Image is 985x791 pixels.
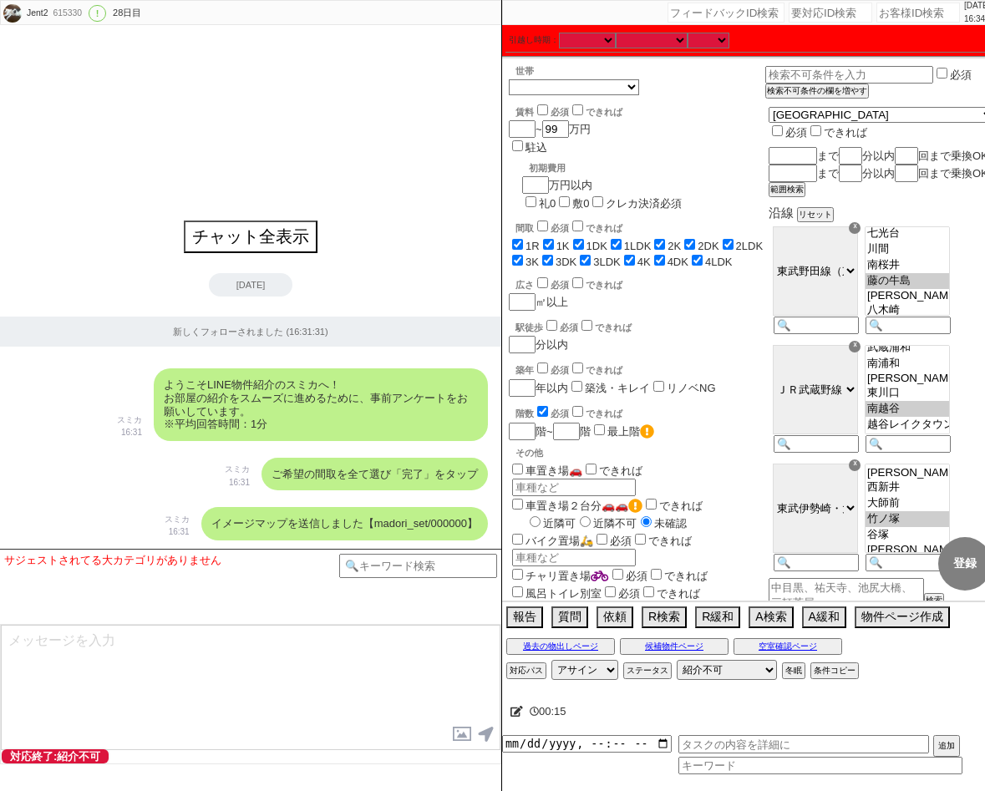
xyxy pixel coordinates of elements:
[24,7,48,20] div: Jent2
[48,7,85,20] div: 615330
[113,7,141,20] div: 28日目
[529,162,682,175] div: 初期費用
[866,479,949,495] option: 西新井
[849,341,861,352] div: ☓
[866,433,949,449] option: 吉川
[3,4,22,23] img: 0m05a98d77725134f30b0f34f50366e41b3a0b1cff53d1
[866,241,949,257] option: 川間
[774,435,859,453] input: 🔍
[641,516,652,527] input: 未確認
[640,587,700,600] label: できれば
[556,240,570,252] label: 1K
[165,525,190,539] p: 16:31
[509,33,559,47] label: 引越し時期：
[526,141,547,154] label: 駐込
[623,662,672,679] button: ステータス
[526,256,539,268] label: 3K
[637,517,687,530] label: 未確認
[506,662,546,679] button: 対応パス
[509,275,765,311] div: ㎡以上
[572,406,583,417] input: できれば
[807,126,867,139] label: できれば
[165,513,190,526] p: スミカ
[509,535,593,547] label: バイク置場🛵
[201,507,488,540] div: イメージマップを送信しました【madori_set/000000】
[651,569,662,580] input: できれば
[526,240,540,252] label: 1R
[749,606,793,628] button: A検索
[785,126,807,139] span: 必須
[632,535,692,547] label: できれば
[551,223,569,233] span: 必須
[866,289,949,302] option: [PERSON_NAME]
[578,322,632,332] label: できれば
[576,517,637,530] label: 近隣不可
[572,104,583,115] input: できれば
[581,320,592,331] input: できれば
[225,463,250,476] p: スミカ
[569,365,622,375] label: できれば
[606,197,682,210] label: クレカ決済必須
[515,403,765,420] div: 階数
[695,606,740,628] button: R緩和
[774,317,859,334] input: 🔍
[572,197,589,210] label: 敷0
[560,322,578,332] span: 必須
[866,302,949,318] option: 八木崎
[668,240,681,252] label: 2K
[668,256,688,268] label: 4DK
[597,606,633,628] button: 依頼
[797,207,834,222] button: リセット
[678,735,929,753] input: タスクの内容を詳細に
[626,570,647,582] span: 必須
[515,65,765,78] div: 世帯
[774,554,859,571] input: 🔍
[866,495,949,511] option: 大師前
[635,534,646,545] input: できれば
[705,256,733,268] label: 4LDK
[866,543,949,556] option: [PERSON_NAME]
[509,499,642,512] label: 車置き場２台分🚗🚗
[866,554,951,571] input: 🔍
[4,554,339,567] div: サジェストされてる大カテゴリがありません
[585,382,650,394] label: 築浅・キレイ
[551,107,569,117] span: 必須
[569,107,622,117] label: できれば
[789,3,872,23] input: 要対応ID検索
[810,662,859,679] button: 条件コピー
[512,499,523,510] input: 車置き場２台分🚗🚗
[950,68,972,81] label: 必須
[225,476,250,489] p: 16:31
[866,385,949,401] option: 東川口
[637,256,651,268] label: 4K
[782,662,805,679] button: 冬眠
[646,499,657,510] input: できれば
[509,570,609,582] label: チャリ置き場
[551,280,569,290] span: 必須
[512,569,523,580] input: チャリ置き場
[642,499,703,512] label: できれば
[924,593,944,608] button: 検索
[539,197,556,210] label: 礼0
[506,638,615,655] button: 過去の物出しページ
[184,221,317,253] button: チャット全表示
[866,527,949,543] option: 谷塚
[509,464,582,477] label: 車置き場🚗
[876,3,960,23] input: お客様ID検索
[769,182,805,197] button: 範囲検索
[569,408,622,418] label: できれば
[551,408,569,418] span: 必須
[512,534,523,545] input: バイク置場🛵
[765,66,933,84] input: 検索不可条件を入力
[569,280,622,290] label: できれば
[209,273,292,297] div: [DATE]
[855,606,950,628] button: 物件ページ作成
[572,221,583,231] input: できれば
[89,5,106,22] div: !
[509,360,765,397] div: 年以内
[866,226,949,241] option: 七光台
[572,277,583,288] input: できれば
[610,535,632,547] span: 必須
[678,757,962,774] input: キーワード
[512,479,636,496] input: 車種など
